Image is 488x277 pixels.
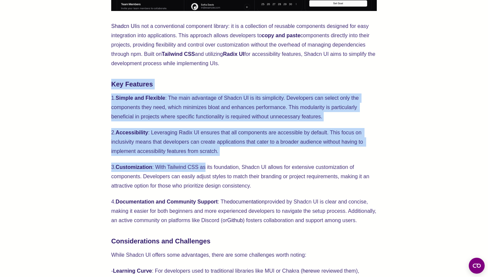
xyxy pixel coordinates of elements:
[230,199,265,205] a: documentation
[116,95,165,101] strong: Simple and Flexible
[223,51,244,57] strong: Radix UI
[111,93,377,121] p: 1. : The main advantage of Shadcn UI is its simplicity. Developers can select only the components...
[111,250,377,260] p: While Shadcn UI offers some advantages, there are some challenges worth noting:
[111,79,377,89] h3: Key Features
[262,33,300,38] strong: copy and paste
[111,128,377,156] p: 2. : Leveraging Radix UI ensures that all components are accessible by default. This focus on inc...
[113,268,152,274] strong: Learning Curve
[116,130,148,135] strong: Accessibility
[111,197,377,225] p: 4. : The provided by Shadcn UI is clear and concise, making it easier for both beginners and more...
[469,258,485,274] button: Open CMP widget
[116,164,152,170] strong: Customization
[302,268,313,274] a: here
[111,163,377,191] p: 3. : With Tailwind CSS as its foundation, Shadcn UI allows for extensive customization of compone...
[111,22,377,68] p: is not a conventional component library: it is a collection of reusable components designed for e...
[162,51,195,57] strong: Tailwind CSS
[116,199,218,205] strong: Documentation and Community Support
[227,217,243,223] a: Github
[111,23,136,29] a: Shadcn UI
[111,236,377,246] h3: Considerations and Challenges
